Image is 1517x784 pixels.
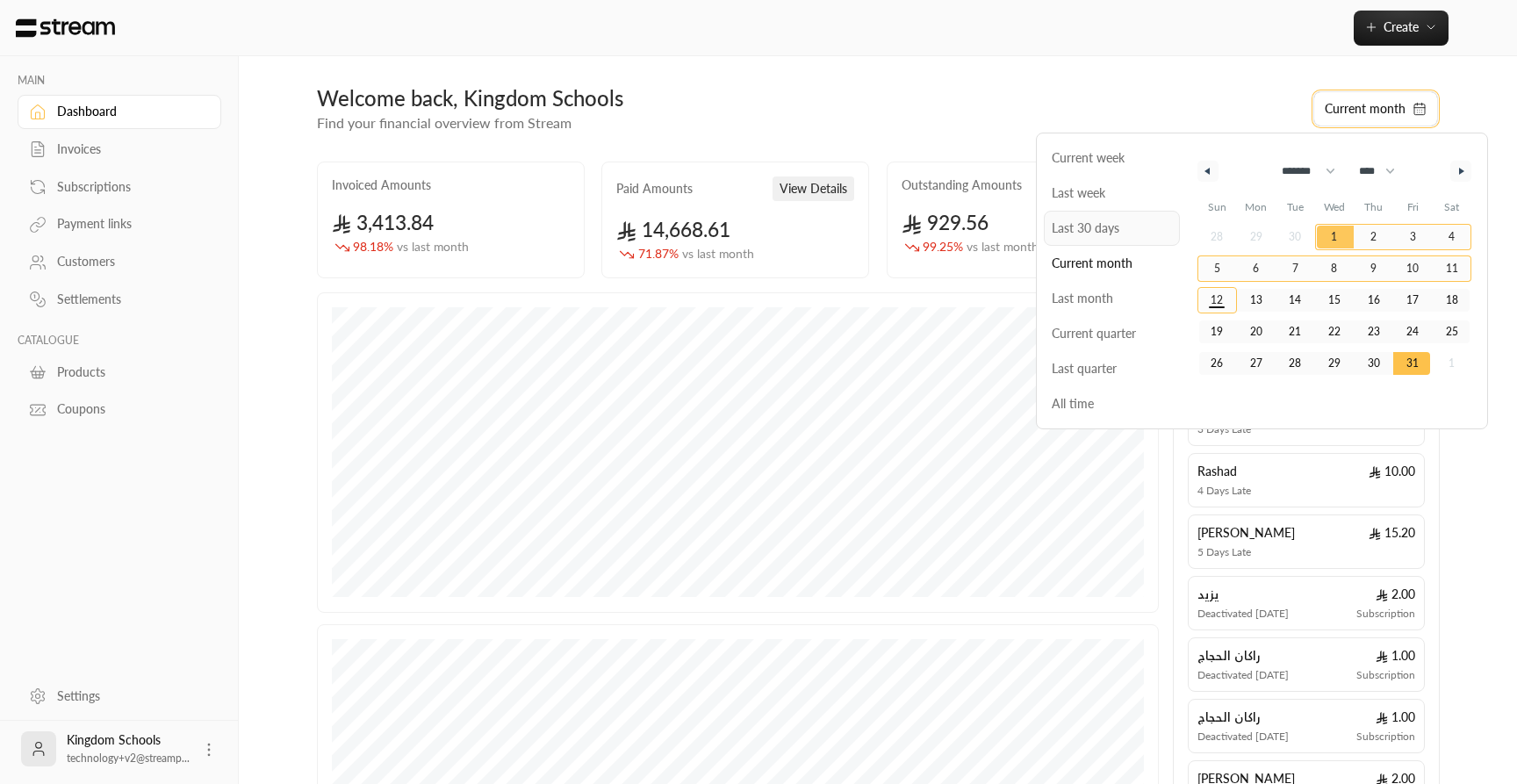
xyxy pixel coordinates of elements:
[1393,316,1433,348] button: 24
[1044,211,1180,246] span: Last 30 days
[1044,246,1180,281] button: Current month
[1406,284,1419,316] span: 17
[1356,607,1415,621] span: Subscription
[18,283,221,317] a: Settlements
[57,178,199,196] div: Subscriptions
[1237,253,1276,284] button: 6
[1188,514,1425,569] a: [PERSON_NAME] 15.205 Days Late
[57,400,199,418] div: Coupons
[1197,647,1261,665] span: راكان الحجاج
[1250,284,1262,316] span: 13
[1237,316,1276,348] button: 20
[1315,253,1355,284] button: 8
[57,103,199,120] div: Dashboard
[1197,193,1237,221] span: Sun
[1289,316,1301,348] span: 21
[1044,351,1180,386] button: Last quarter
[682,246,754,261] span: vs last month
[1368,348,1380,379] span: 30
[18,133,221,167] a: Invoices
[1368,316,1380,348] span: 23
[1393,253,1433,284] button: 10
[1188,637,1425,692] a: راكان الحجاج 1.00Deactivated [DATE]Subscription
[1197,524,1295,542] span: [PERSON_NAME]
[1393,284,1433,316] button: 17
[1331,221,1337,253] span: 1
[1044,316,1180,351] span: Current quarter
[317,84,1295,112] div: Welcome back, Kingdom Schools
[1292,253,1298,284] span: 7
[616,218,730,241] span: 14,668.61
[18,169,221,204] a: Subscriptions
[1315,221,1355,253] button: 1
[1376,586,1415,603] span: 2.00
[1449,221,1455,253] span: 4
[1313,91,1438,126] button: Current month
[1354,284,1393,316] button: 16
[1354,221,1393,253] button: 2
[1276,284,1315,316] button: 14
[1369,463,1415,480] span: 10.00
[18,392,221,427] a: Coupons
[57,291,199,308] div: Settlements
[57,140,199,158] div: Invoices
[1276,316,1315,348] button: 21
[1197,484,1251,498] span: 4 Days Late
[57,215,199,233] div: Payment links
[1446,284,1458,316] span: 18
[1370,253,1377,284] span: 9
[1237,348,1276,379] button: 27
[14,18,117,38] img: Logo
[18,207,221,241] a: Payment links
[1406,253,1419,284] span: 10
[1237,193,1276,221] span: Mon
[1315,316,1355,348] button: 22
[902,176,1022,194] h2: Outstanding Amounts
[1211,316,1223,348] span: 19
[1044,281,1180,316] button: Last month
[1044,140,1180,176] span: Current week
[1393,348,1433,379] button: 31
[1432,221,1471,253] button: 4
[332,176,431,194] h2: Invoiced Amounts
[1432,253,1471,284] button: 11
[18,355,221,389] a: Products
[18,245,221,279] a: Customers
[1315,284,1355,316] button: 15
[1432,316,1471,348] button: 25
[1446,316,1458,348] span: 25
[1197,348,1237,379] button: 26
[1188,699,1425,753] a: راكان الحجاج 1.00Deactivated [DATE]Subscription
[1276,193,1315,221] span: Tue
[1370,221,1377,253] span: 2
[1354,11,1449,46] button: Create
[1354,316,1393,348] button: 23
[67,752,190,765] span: technology+v2@streamp...
[1328,348,1341,379] span: 29
[1211,348,1223,379] span: 26
[638,245,754,263] span: 71.87 %
[1354,253,1393,284] button: 9
[1446,253,1458,284] span: 11
[57,687,199,705] div: Settings
[1253,253,1259,284] span: 6
[1331,253,1337,284] span: 8
[397,239,469,254] span: vs last month
[1197,422,1251,436] span: 3 Days Late
[1393,193,1433,221] span: Fri
[1197,708,1261,726] span: راكان الحجاج
[1188,576,1425,630] a: يزيد 2.00Deactivated [DATE]Subscription
[1376,647,1415,665] span: 1.00
[1354,193,1393,221] span: Thu
[18,95,221,129] a: Dashboard
[18,74,221,88] p: MAIN
[18,679,221,713] a: Settings
[1044,386,1180,421] button: All time
[1432,284,1471,316] button: 18
[967,239,1039,254] span: vs last month
[1315,348,1355,379] button: 29
[57,253,199,270] div: Customers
